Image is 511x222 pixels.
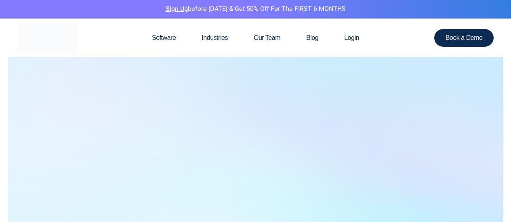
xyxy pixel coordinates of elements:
[241,19,293,57] a: Our Team
[139,19,189,57] a: Software
[6,4,505,15] p: before [DATE] & Get 50% Off for the FIRST 6 MONTHS
[446,35,483,41] span: Book a Demo
[166,4,188,14] a: Sign Up
[293,19,331,57] a: Blog
[434,29,494,47] a: Book a Demo
[189,19,241,57] a: Industries
[331,19,372,57] a: Login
